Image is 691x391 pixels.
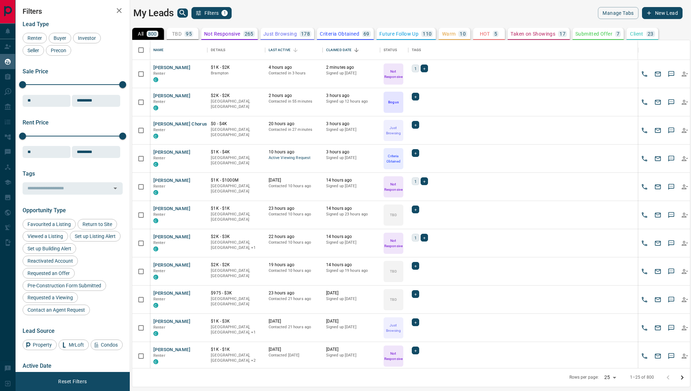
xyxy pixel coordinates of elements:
p: Criteria Obtained [320,31,359,36]
button: SMS [666,294,677,305]
div: + [421,234,428,242]
p: $1K - $4K [211,149,261,155]
button: [PERSON_NAME] [153,262,190,269]
span: Lead Type [23,21,49,28]
span: Rent Price [23,119,49,126]
p: 22 hours ago [269,234,319,240]
span: Renter [153,240,165,245]
div: MrLoft [59,340,89,350]
span: Buyer [51,35,69,41]
svg: Reallocate [681,353,688,360]
button: Reallocate [679,238,690,249]
svg: Email [654,353,661,360]
p: Not Responsive [384,182,403,192]
p: 95 [186,31,192,36]
button: Reallocate [679,351,690,361]
svg: Call [641,324,648,331]
div: 25 [601,372,618,383]
div: Reactivated Account [23,256,78,266]
button: [PERSON_NAME] [153,318,190,325]
div: Tags [412,40,421,60]
p: Not Responsive [204,31,240,36]
p: HOT [480,31,490,36]
svg: Reallocate [681,240,688,247]
button: SMS [666,351,677,361]
p: Toronto [211,240,261,251]
p: Signed up [DATE] [326,240,377,245]
div: Status [384,40,397,60]
span: Property [30,342,54,348]
svg: Reallocate [681,212,688,219]
span: Renter [153,212,165,217]
svg: Email [654,240,661,247]
p: $975 - $3K [211,290,261,296]
button: SMS [666,97,677,108]
button: New Lead [642,7,683,19]
p: [GEOGRAPHIC_DATA], [GEOGRAPHIC_DATA] [211,212,261,222]
svg: Sms [668,183,675,190]
button: [PERSON_NAME] [153,65,190,71]
span: Renter [153,156,165,160]
p: 23 hours ago [269,290,319,296]
svg: Call [641,212,648,219]
p: [DATE] [326,318,377,324]
svg: Sms [668,127,675,134]
p: $1K - $1000M [211,177,261,183]
button: [PERSON_NAME] [153,206,190,212]
button: [PERSON_NAME] [153,149,190,156]
p: Contacted in 55 minutes [269,99,319,104]
p: 14 hours ago [326,177,377,183]
p: Contacted 10 hours ago [269,183,319,189]
button: Manage Tabs [598,7,638,19]
button: Call [639,97,650,108]
svg: Sms [668,296,675,303]
svg: Email [654,99,661,106]
svg: Call [641,296,648,303]
button: SMS [666,266,677,277]
button: Reallocate [679,323,690,333]
button: Email [653,294,663,305]
p: Submitted Offer [575,31,612,36]
div: Details [211,40,225,60]
button: Email [653,238,663,249]
div: + [412,262,419,270]
svg: Reallocate [681,71,688,78]
div: Details [207,40,265,60]
p: Contacted 21 hours ago [269,324,319,330]
span: Requested an Offer [25,270,72,276]
button: Open [110,183,120,193]
svg: Sms [668,212,675,219]
button: Reallocate [679,69,690,79]
p: 2 minutes ago [326,65,377,71]
div: Tags [408,40,638,60]
span: Renter [153,128,165,132]
span: Tags [23,170,35,177]
svg: Sms [668,240,675,247]
p: Just Browsing [384,125,403,136]
svg: Sms [668,324,675,331]
div: condos.ca [153,190,158,195]
p: 23 hours ago [269,206,319,212]
span: 1 [414,65,417,72]
p: [GEOGRAPHIC_DATA], [GEOGRAPHIC_DATA] [211,127,261,138]
p: 14 hours ago [326,262,377,268]
p: Just Browsing [384,323,403,333]
button: Email [653,125,663,136]
div: Last Active [269,40,291,60]
p: 69 [363,31,369,36]
svg: Sms [668,99,675,106]
div: condos.ca [153,303,158,308]
svg: Sms [668,155,675,162]
button: SMS [666,323,677,333]
p: Criteria Obtained [384,153,403,164]
p: 20 hours ago [269,121,319,127]
p: Just Browsing [263,31,297,36]
button: SMS [666,125,677,136]
span: Set up Listing Alert [72,233,118,239]
button: SMS [666,69,677,79]
span: Set up Building Alert [25,246,74,251]
p: [DATE] [326,290,377,296]
p: $2K - $2K [211,262,261,268]
span: Renter [153,184,165,189]
div: Pre-Construction Form Submitted [23,280,106,291]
